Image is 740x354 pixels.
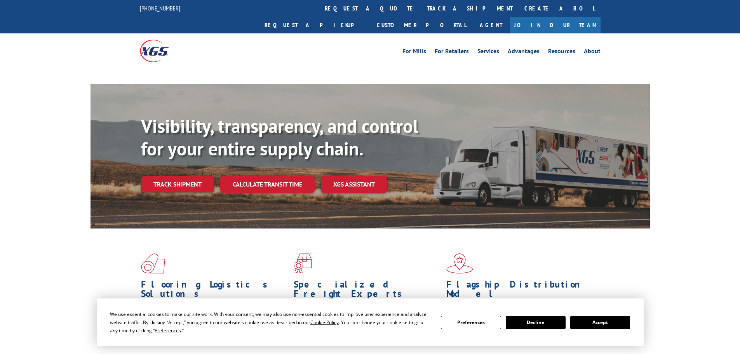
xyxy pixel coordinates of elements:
[140,4,180,12] a: [PHONE_NUMBER]
[310,319,339,326] span: Cookie Policy
[548,48,575,57] a: Resources
[294,253,312,274] img: xgs-icon-focused-on-flooring-red
[141,114,418,160] b: Visibility, transparency, and control for your entire supply chain.
[141,280,288,302] h1: Flooring Logistics Solutions
[441,316,501,329] button: Preferences
[259,17,371,33] a: Request a pickup
[371,17,472,33] a: Customer Portal
[472,17,510,33] a: Agent
[321,176,387,193] a: XGS ASSISTANT
[402,48,426,57] a: For Mills
[446,253,473,274] img: xgs-icon-flagship-distribution-model-red
[510,17,601,33] a: Join Our Team
[220,176,315,193] a: Calculate transit time
[435,48,469,57] a: For Retailers
[141,253,165,274] img: xgs-icon-total-supply-chain-intelligence-red
[294,280,441,302] h1: Specialized Freight Experts
[584,48,601,57] a: About
[477,48,499,57] a: Services
[506,316,566,329] button: Decline
[97,298,644,346] div: Cookie Consent Prompt
[110,310,432,335] div: We use essential cookies to make our site work. With your consent, we may also use non-essential ...
[141,176,214,192] a: Track shipment
[570,316,630,329] button: Accept
[508,48,540,57] a: Advantages
[155,327,181,334] span: Preferences
[446,280,593,302] h1: Flagship Distribution Model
